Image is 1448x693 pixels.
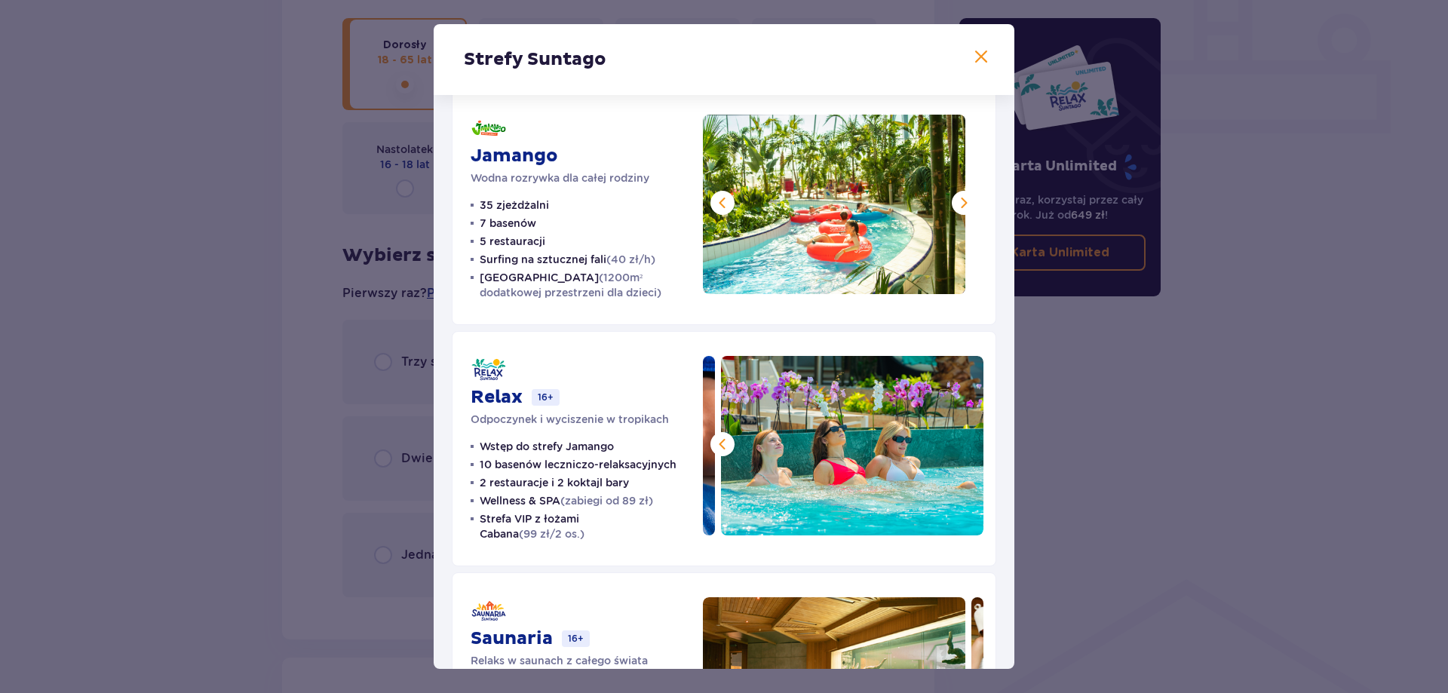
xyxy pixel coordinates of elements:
[480,457,676,472] p: 10 basenów leczniczo-relaksacyjnych
[480,511,685,541] p: Strefa VIP z łożami Cabana
[480,493,653,508] p: Wellness & SPA
[480,252,655,267] p: Surfing na sztucznej fali
[471,145,558,167] p: Jamango
[480,439,614,454] p: Wstęp do strefy Jamango
[471,386,523,409] p: Relax
[471,115,507,142] img: Jamango logo
[532,389,560,406] p: 16+
[471,356,507,383] img: Relax logo
[480,475,629,490] p: 2 restauracje i 2 koktajl bary
[519,528,584,540] span: (99 zł/2 os.)
[464,48,606,71] p: Strefy Suntago
[480,198,549,213] p: 35 zjeżdżalni
[721,356,983,535] img: Relax
[562,630,590,647] p: 16+
[703,115,965,294] img: Jamango
[480,234,545,249] p: 5 restauracji
[606,253,655,265] span: (40 zł/h)
[471,412,669,427] p: Odpoczynek i wyciszenie w tropikach
[560,495,653,507] span: (zabiegi od 89 zł)
[471,170,649,186] p: Wodna rozrywka dla całej rodziny
[480,270,685,300] p: [GEOGRAPHIC_DATA]
[471,597,507,624] img: Saunaria logo
[480,216,536,231] p: 7 basenów
[471,627,553,650] p: Saunaria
